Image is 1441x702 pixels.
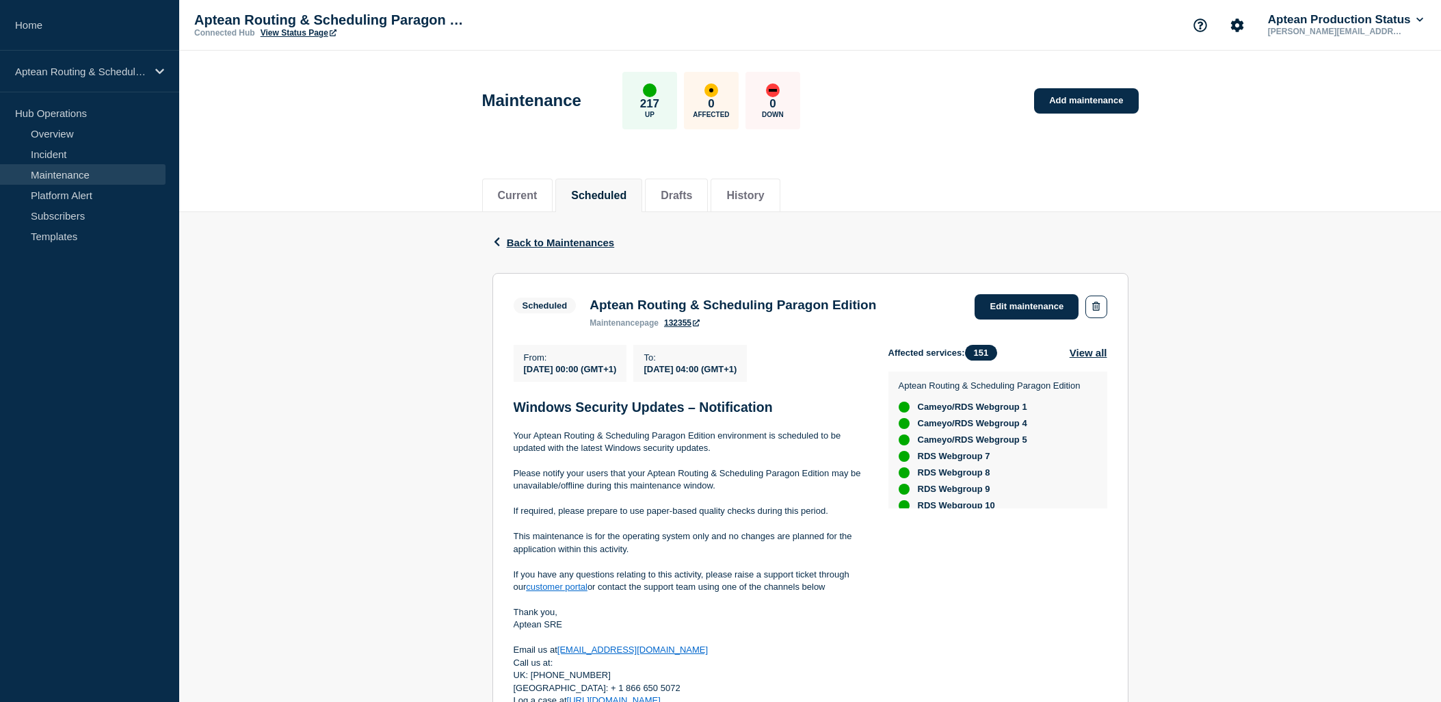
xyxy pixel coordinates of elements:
[1070,345,1107,361] button: View all
[645,111,655,118] p: Up
[899,500,910,511] div: up
[965,345,998,361] span: 151
[571,190,626,202] button: Scheduled
[590,318,639,328] span: maintenance
[899,418,910,429] div: up
[644,352,737,363] p: To :
[975,294,1079,320] a: Edit maintenance
[514,619,867,631] p: Aptean SRE
[766,83,780,97] div: down
[261,28,336,38] a: View Status Page
[194,28,255,38] p: Connected Hub
[514,298,577,313] span: Scheduled
[726,190,764,202] button: History
[661,190,692,202] button: Drafts
[524,364,617,374] span: [DATE] 00:00 (GMT+1)
[899,402,910,413] div: up
[899,467,910,478] div: up
[1034,88,1138,114] a: Add maintenance
[514,657,867,669] p: Call us at:
[498,190,538,202] button: Current
[492,237,615,248] button: Back to Maintenances
[664,318,700,328] a: 132355
[514,606,867,619] p: Thank you,
[708,97,714,111] p: 0
[482,91,581,110] h1: Maintenance
[514,644,867,656] p: Email us at
[888,345,1005,361] span: Affected services:
[640,97,659,111] p: 217
[507,237,615,248] span: Back to Maintenances
[15,66,146,77] p: Aptean Routing & Scheduling Paragon Edition
[1186,11,1215,40] button: Support
[590,318,659,328] p: page
[762,111,784,118] p: Down
[693,111,729,118] p: Affected
[918,418,1027,429] span: Cameyo/RDS Webgroup 4
[644,364,737,374] span: [DATE] 04:00 (GMT+1)
[514,400,773,415] strong: Windows Security Updates – Notification
[1265,13,1426,27] button: Aptean Production Status
[194,12,468,28] p: Aptean Routing & Scheduling Paragon Edition
[918,434,1027,445] span: Cameyo/RDS Webgroup 5
[514,669,867,681] p: UK: [PHONE_NUMBER]
[899,484,910,495] div: up
[514,505,867,517] p: If required, please prepare to use paper-based quality checks during this period.
[918,467,990,478] span: RDS Webgroup 8
[704,83,718,97] div: affected
[514,430,867,455] p: Your Aptean Routing & Scheduling Paragon Edition environment is scheduled to be updated with the ...
[899,451,910,462] div: up
[918,402,1027,413] span: Cameyo/RDS Webgroup 1
[514,467,867,493] p: Please notify your users that your Aptean Routing & Scheduling Paragon Edition may be unavailable...
[1223,11,1252,40] button: Account settings
[918,500,995,511] span: RDS Webgroup 10
[899,434,910,445] div: up
[769,97,776,111] p: 0
[557,645,708,655] a: [EMAIL_ADDRESS][DOMAIN_NAME]
[918,484,990,495] span: RDS Webgroup 9
[590,298,876,313] h3: Aptean Routing & Scheduling Paragon Edition
[514,530,867,556] p: This maintenance is for the operating system only and no changes are planned for the application ...
[526,582,587,592] a: customer portal
[514,682,867,694] p: [GEOGRAPHIC_DATA]: + 1 866 650 5072
[643,83,657,97] div: up
[524,352,617,363] p: From :
[918,451,990,462] span: RDS Webgroup 7
[514,569,867,594] p: If you have any questions relating to this activity, please raise a support ticket through our or...
[1265,27,1407,36] p: [PERSON_NAME][EMAIL_ADDRESS][DOMAIN_NAME]
[899,380,1081,391] p: Aptean Routing & Scheduling Paragon Edition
